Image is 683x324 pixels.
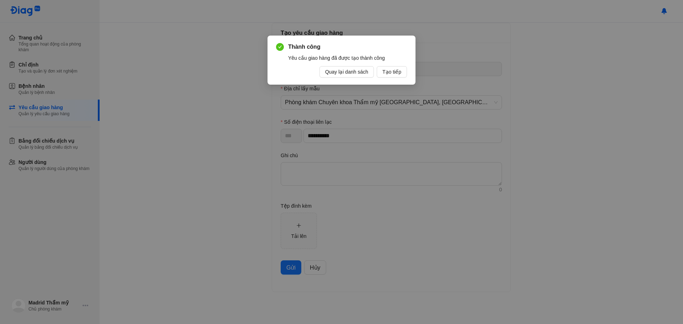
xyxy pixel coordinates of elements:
[325,68,368,76] span: Quay lại danh sách
[377,66,407,78] button: Tạo tiếp
[288,54,407,62] div: Yêu cầu giao hàng đã được tạo thành công
[276,43,284,51] span: check-circle
[319,66,374,78] button: Quay lại danh sách
[288,43,407,51] span: Thành công
[382,68,401,76] span: Tạo tiếp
